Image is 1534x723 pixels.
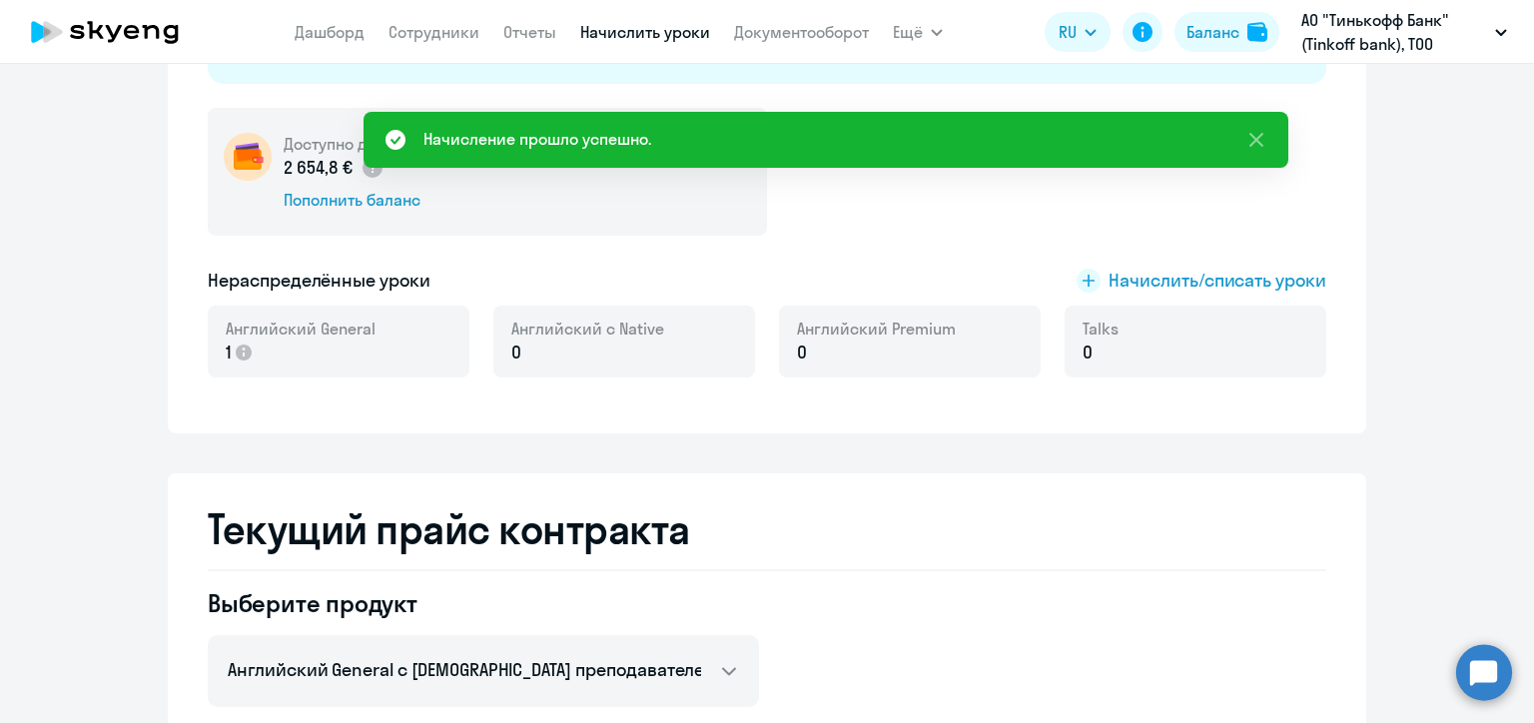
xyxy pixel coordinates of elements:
[1059,20,1077,44] span: RU
[1174,12,1279,52] button: Балансbalance
[1045,12,1111,52] button: RU
[224,133,272,181] img: wallet-circle.png
[284,155,384,181] p: 2 654,8 €
[893,12,943,52] button: Ещё
[208,268,430,294] h5: Нераспределённые уроки
[511,340,521,365] span: 0
[734,22,869,42] a: Документооборот
[226,318,376,340] span: Английский General
[503,22,556,42] a: Отчеты
[1301,8,1487,56] p: АО "Тинькофф Банк" (Tinkoff bank), ТОО "Вивид ТЕХ
[1083,318,1119,340] span: Talks
[284,133,506,155] h5: Доступно для использования
[208,587,759,619] h4: Выберите продукт
[797,318,956,340] span: Английский Premium
[1186,20,1239,44] div: Баланс
[423,127,651,151] div: Начисление прошло успешно.
[284,189,506,211] div: Пополнить баланс
[580,22,710,42] a: Начислить уроки
[797,340,807,365] span: 0
[893,20,923,44] span: Ещё
[1109,268,1326,294] span: Начислить/списать уроки
[1247,22,1267,42] img: balance
[388,22,479,42] a: Сотрудники
[1083,340,1093,365] span: 0
[208,505,1326,553] h2: Текущий прайс контракта
[1291,8,1517,56] button: АО "Тинькофф Банк" (Tinkoff bank), ТОО "Вивид ТЕХ
[511,318,664,340] span: Английский с Native
[295,22,365,42] a: Дашборд
[226,340,232,365] span: 1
